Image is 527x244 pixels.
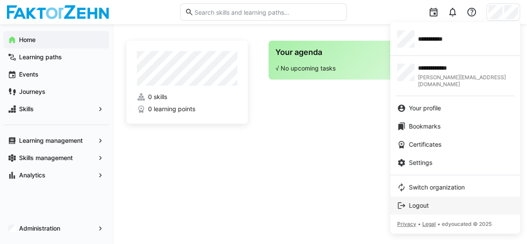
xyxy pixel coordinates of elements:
[409,183,465,192] span: Switch organization
[418,221,420,227] span: •
[422,221,436,227] span: Legal
[409,158,432,167] span: Settings
[397,221,416,227] span: Privacy
[442,221,491,227] span: edyoucated © 2025
[418,74,513,88] span: [PERSON_NAME][EMAIL_ADDRESS][DOMAIN_NAME]
[409,104,441,112] span: Your profile
[437,221,440,227] span: •
[409,140,441,149] span: Certificates
[409,122,440,131] span: Bookmarks
[409,201,429,210] span: Logout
